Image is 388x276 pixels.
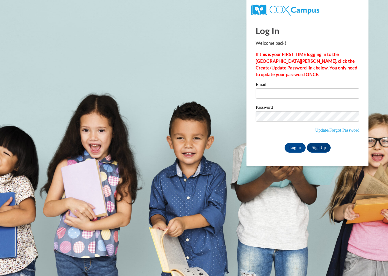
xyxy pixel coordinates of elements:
[285,143,306,153] input: Log In
[251,5,319,16] img: COX Campus
[256,105,359,111] label: Password
[256,52,357,77] strong: If this is your FIRST TIME logging in to the [GEOGRAPHIC_DATA][PERSON_NAME], click the Create/Upd...
[307,143,331,153] a: Sign Up
[256,82,359,88] label: Email
[251,7,319,12] a: COX Campus
[315,128,359,133] a: Update/Forgot Password
[256,40,359,47] p: Welcome back!
[256,24,359,37] h1: Log In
